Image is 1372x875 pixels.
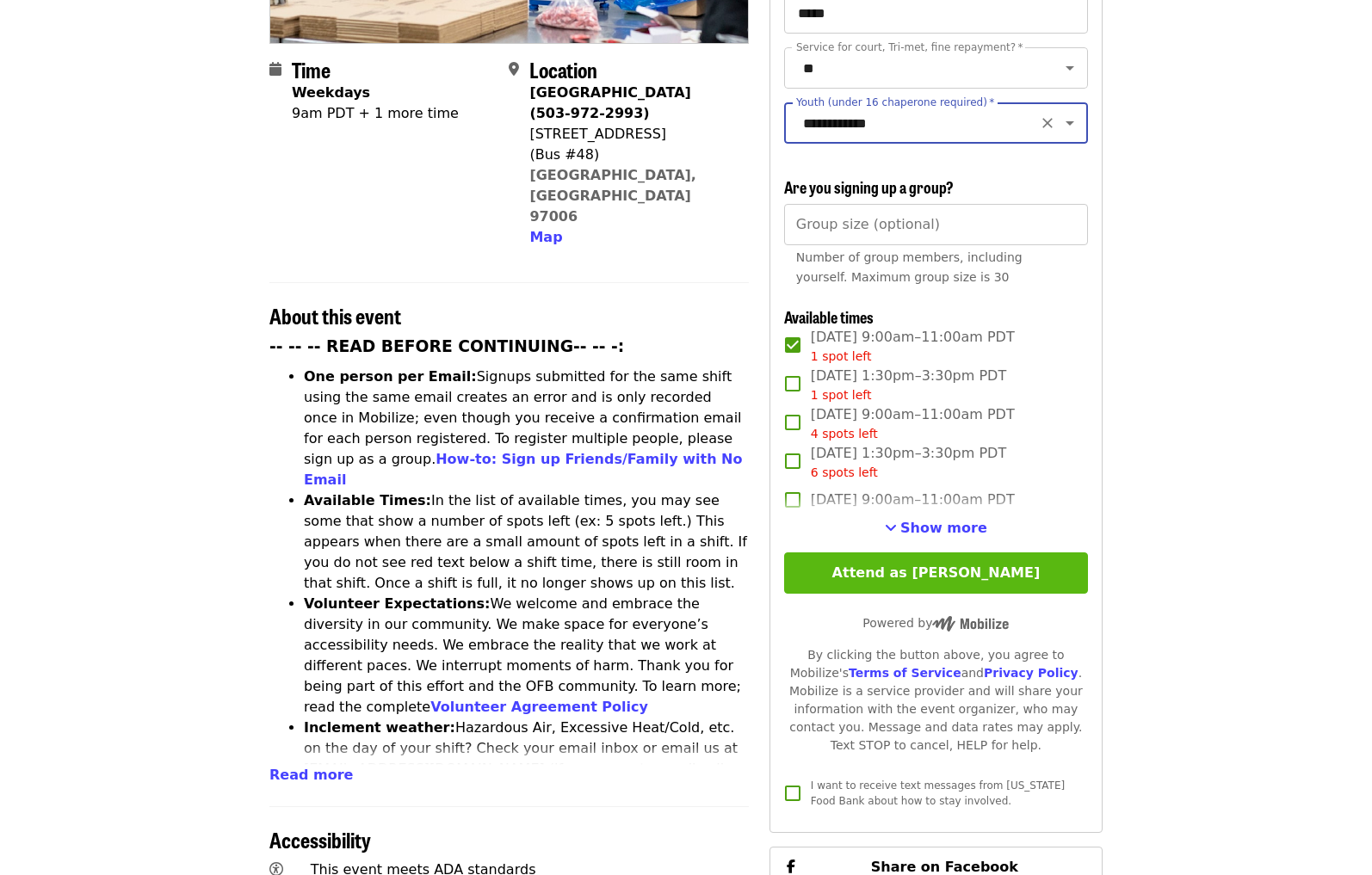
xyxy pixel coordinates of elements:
[529,54,597,84] span: Location
[529,229,562,245] span: Map
[304,595,491,612] strong: Volunteer Expectations:
[784,204,1088,245] input: [object Object]
[292,84,370,101] strong: Weekdays
[304,490,749,594] li: In the list of available times, you may see some that show a number of spots left (ex: 5 spots le...
[292,103,459,124] div: 9am PDT + 1 more time
[1058,111,1082,135] button: Open
[984,666,1078,680] a: Privacy Policy
[871,859,1018,875] span: Share on Facebook
[1058,56,1082,80] button: Open
[292,54,331,84] span: Time
[849,666,961,680] a: Terms of Service
[811,465,878,479] span: 6 spots left
[784,176,954,198] span: Are you signing up a group?
[509,61,519,77] i: map-marker-alt icon
[269,767,353,783] span: Read more
[784,646,1088,755] div: By clicking the button above, you agree to Mobilize's and . Mobilize is a service provider and wi...
[811,490,1015,510] span: [DATE] 9:00am–11:00am PDT
[796,97,994,108] label: Youth (under 16 chaperone required)
[529,124,734,145] div: [STREET_ADDRESS]
[885,518,987,539] button: See more timeslots
[304,718,749,821] li: Hazardous Air, Excessive Heat/Cold, etc. on the day of your shift? Check your email inbox or emai...
[269,337,624,355] strong: -- -- -- READ BEFORE CONTINUING-- -- -:
[304,594,749,718] li: We welcome and embrace the diversity in our community. We make space for everyone’s accessibility...
[304,367,749,490] li: Signups submitted for the same shift using the same email creates an error and is only recorded o...
[811,779,1065,807] span: I want to receive text messages from [US_STATE] Food Bank about how to stay involved.
[784,305,874,328] span: Available times
[811,404,1015,443] span: [DATE] 9:00am–11:00am PDT
[811,443,1006,482] span: [DATE] 1:30pm–3:30pm PDT
[811,327,1015,366] span: [DATE] 9:00am–11:00am PDT
[269,824,371,854] span: Accessibility
[529,167,696,225] a: [GEOGRAPHIC_DATA], [GEOGRAPHIC_DATA] 97006
[784,552,1088,594] button: Attend as [PERSON_NAME]
[1035,111,1060,135] button: Clear
[529,145,734,165] div: (Bus #48)
[304,451,743,488] a: How-to: Sign up Friends/Family with No Email
[796,250,1023,284] span: Number of group members, including yourself. Maximum group size is 30
[304,368,477,385] strong: One person per Email:
[811,366,1006,404] span: [DATE] 1:30pm–3:30pm PDT
[811,349,872,363] span: 1 spot left
[796,42,1023,52] label: Service for court, Tri-met, fine repayment?
[269,61,281,77] i: calendar icon
[304,492,431,508] strong: Available Times:
[529,84,690,121] strong: [GEOGRAPHIC_DATA] (503-972-2993)
[304,719,455,736] strong: Inclement weather:
[811,427,878,441] span: 4 spots left
[862,616,1009,630] span: Powered by
[932,616,1009,632] img: Powered by Mobilize
[430,699,648,715] a: Volunteer Agreement Policy
[269,765,353,786] button: Read more
[269,300,401,330] span: About this event
[900,520,987,536] span: Show more
[529,227,562,248] button: Map
[811,388,872,402] span: 1 spot left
